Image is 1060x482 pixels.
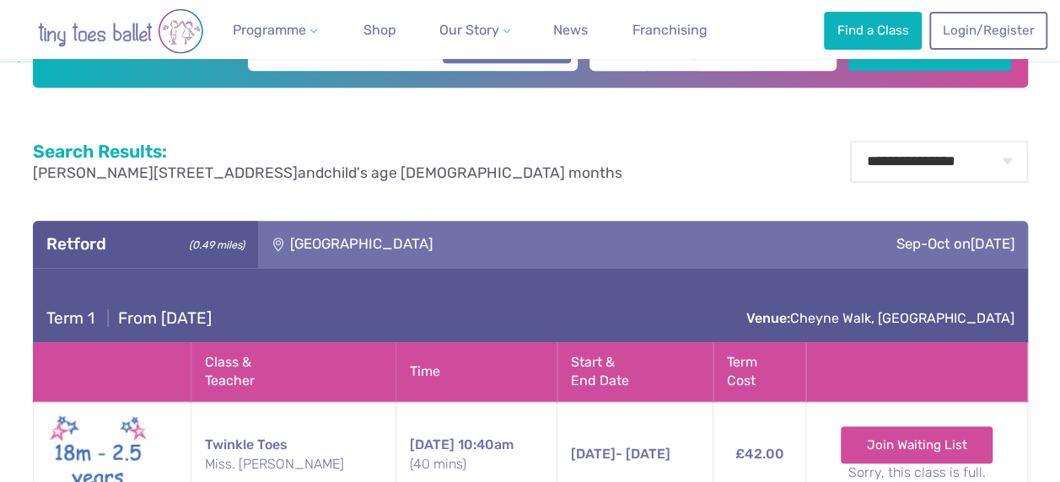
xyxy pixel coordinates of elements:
[191,342,396,401] th: Class & Teacher
[357,13,403,47] a: Shop
[632,22,708,38] span: Franchising
[439,22,499,38] span: Our Story
[546,13,595,47] a: News
[233,22,306,38] span: Programme
[183,234,244,252] small: (0.49 miles)
[713,342,806,401] th: Term Cost
[929,12,1047,49] a: Login/Register
[433,13,517,47] a: Our Story
[410,455,543,474] small: (40 mins)
[49,24,236,66] h2: Find a Class
[824,12,922,49] a: Find a Class
[205,455,382,474] small: Miss. [PERSON_NAME]
[410,436,455,453] span: [DATE]
[693,221,1028,268] div: Sep-Oct on
[571,446,616,462] span: [DATE]
[571,446,670,462] span: - [DATE]
[46,308,94,328] span: Term 1
[746,310,1014,326] a: Venue:Cheyne Walk, [GEOGRAPHIC_DATA]
[258,221,693,268] div: [GEOGRAPHIC_DATA]
[746,310,790,326] strong: Venue:
[626,13,714,47] a: Franchising
[19,8,222,54] img: tiny toes ballet
[33,164,298,181] span: [PERSON_NAME][STREET_ADDRESS]
[553,22,588,38] span: News
[395,342,557,401] th: Time
[971,235,1014,252] span: [DATE]
[324,164,622,181] span: child's age [DEMOGRAPHIC_DATA] months
[820,463,1013,482] small: Sorry, this class is full.
[557,342,713,401] th: Start & End Date
[33,163,622,184] p: and
[33,141,622,163] h2: Search Results:
[226,13,324,47] a: Programme
[99,308,118,328] span: |
[46,308,212,329] h4: From [DATE]
[46,234,245,254] h3: Retford
[363,22,396,38] span: Shop
[841,426,993,463] a: Join Waiting List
